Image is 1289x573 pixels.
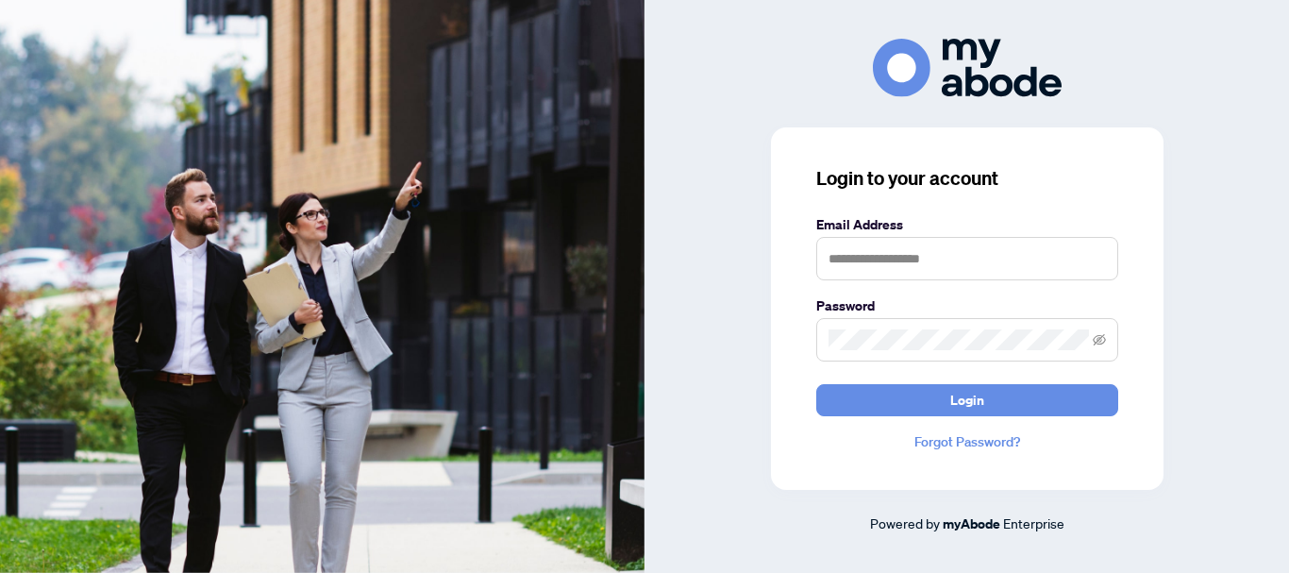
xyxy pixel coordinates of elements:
label: Password [816,295,1118,316]
img: ma-logo [873,39,1062,96]
button: Login [816,384,1118,416]
h3: Login to your account [816,165,1118,192]
span: Login [950,385,984,415]
a: myAbode [943,514,1000,534]
span: Powered by [870,514,940,531]
span: eye-invisible [1093,333,1106,346]
a: Forgot Password? [816,431,1118,452]
span: Enterprise [1003,514,1064,531]
label: Email Address [816,214,1118,235]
